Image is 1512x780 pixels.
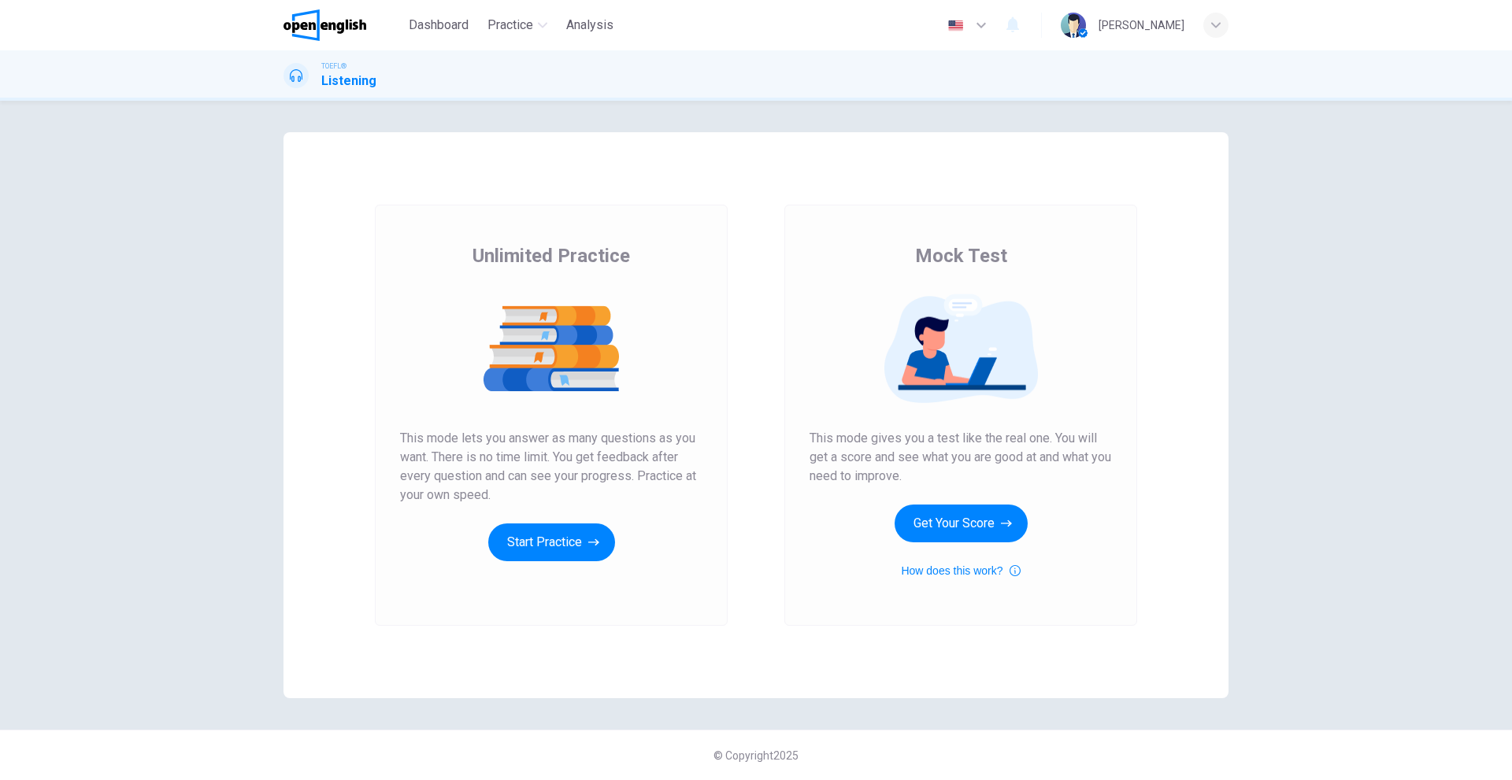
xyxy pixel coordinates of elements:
button: Start Practice [488,523,615,561]
span: Analysis [566,16,613,35]
span: Practice [487,16,533,35]
img: OpenEnglish logo [283,9,366,41]
button: How does this work? [901,561,1020,580]
img: Profile picture [1061,13,1086,38]
button: Get Your Score [895,505,1028,542]
div: [PERSON_NAME] [1099,16,1184,35]
span: TOEFL® [321,61,346,72]
img: en [946,20,965,31]
span: This mode gives you a test like the real one. You will get a score and see what you are good at a... [810,429,1112,486]
span: This mode lets you answer as many questions as you want. There is no time limit. You get feedback... [400,429,702,505]
button: Analysis [560,11,620,39]
button: Practice [481,11,554,39]
span: Dashboard [409,16,469,35]
button: Dashboard [402,11,475,39]
span: © Copyright 2025 [713,749,799,762]
span: Unlimited Practice [472,243,630,268]
span: Mock Test [915,243,1007,268]
h1: Listening [321,72,376,91]
a: OpenEnglish logo [283,9,402,41]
